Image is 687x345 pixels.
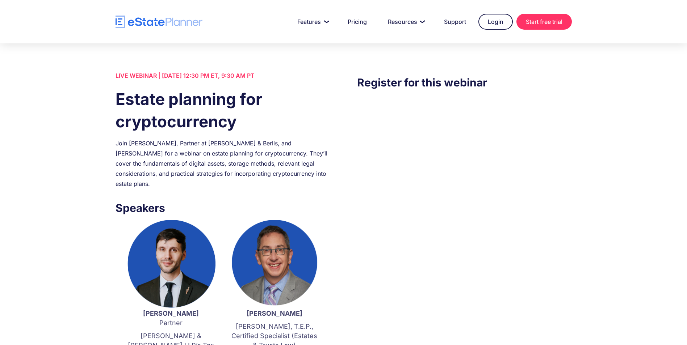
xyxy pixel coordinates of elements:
a: Support [435,14,475,29]
h1: Estate planning for cryptocurrency [116,88,330,133]
a: Features [289,14,335,29]
a: Pricing [339,14,376,29]
iframe: Form 0 [357,105,571,228]
h3: Speakers [116,200,330,216]
a: Login [478,14,513,30]
h3: Register for this webinar [357,74,571,91]
a: Resources [379,14,432,29]
div: LIVE WEBINAR | [DATE] 12:30 PM ET, 9:30 AM PT [116,71,330,81]
p: Partner [126,309,215,328]
a: home [116,16,202,28]
a: Start free trial [516,14,572,30]
strong: [PERSON_NAME] [247,310,302,317]
strong: [PERSON_NAME] [143,310,199,317]
div: Join [PERSON_NAME], Partner at [PERSON_NAME] & Berlis, and [PERSON_NAME] for a webinar on estate ... [116,138,330,189]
